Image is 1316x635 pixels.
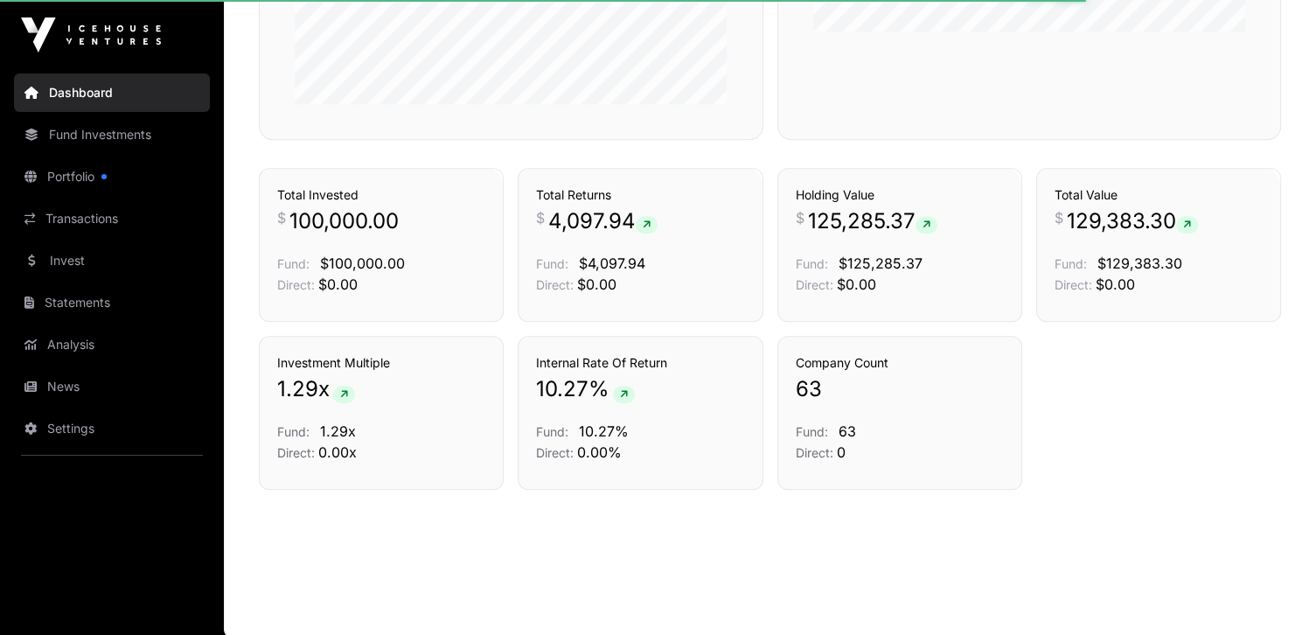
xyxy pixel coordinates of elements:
[14,283,210,322] a: Statements
[1097,255,1182,272] span: $129,383.30
[1229,551,1316,635] iframe: Chat Widget
[536,207,545,228] span: $
[277,277,315,292] span: Direct:
[320,255,405,272] span: $100,000.00
[796,375,822,403] span: 63
[277,186,485,204] h3: Total Invested
[548,207,658,235] span: 4,097.94
[14,325,210,364] a: Analysis
[536,186,744,204] h3: Total Returns
[277,207,286,228] span: $
[796,207,804,228] span: $
[318,276,358,293] span: $0.00
[579,255,645,272] span: $4,097.94
[318,443,357,461] span: 0.00x
[14,241,210,280] a: Invest
[1055,186,1263,204] h3: Total Value
[14,115,210,154] a: Fund Investments
[14,157,210,196] a: Portfolio
[837,276,876,293] span: $0.00
[318,375,330,403] span: x
[1055,277,1092,292] span: Direct:
[579,422,629,440] span: 10.27%
[808,207,937,235] span: 125,285.37
[577,443,622,461] span: 0.00%
[1055,207,1063,228] span: $
[577,276,616,293] span: $0.00
[536,354,744,372] h3: Internal Rate Of Return
[14,409,210,448] a: Settings
[536,424,568,439] span: Fund:
[536,375,588,403] span: 10.27
[588,375,609,403] span: %
[14,199,210,238] a: Transactions
[796,186,1004,204] h3: Holding Value
[320,422,356,440] span: 1.29x
[837,443,846,461] span: 0
[796,424,828,439] span: Fund:
[277,424,310,439] span: Fund:
[1055,256,1087,271] span: Fund:
[14,73,210,112] a: Dashboard
[796,277,833,292] span: Direct:
[14,367,210,406] a: News
[1096,276,1135,293] span: $0.00
[839,422,856,440] span: 63
[1067,207,1198,235] span: 129,383.30
[277,375,318,403] span: 1.29
[796,445,833,460] span: Direct:
[277,256,310,271] span: Fund:
[536,445,574,460] span: Direct:
[536,256,568,271] span: Fund:
[536,277,574,292] span: Direct:
[839,255,923,272] span: $125,285.37
[277,445,315,460] span: Direct:
[277,354,485,372] h3: Investment Multiple
[796,354,1004,372] h3: Company Count
[289,207,399,235] span: 100,000.00
[21,17,161,52] img: Icehouse Ventures Logo
[796,256,828,271] span: Fund:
